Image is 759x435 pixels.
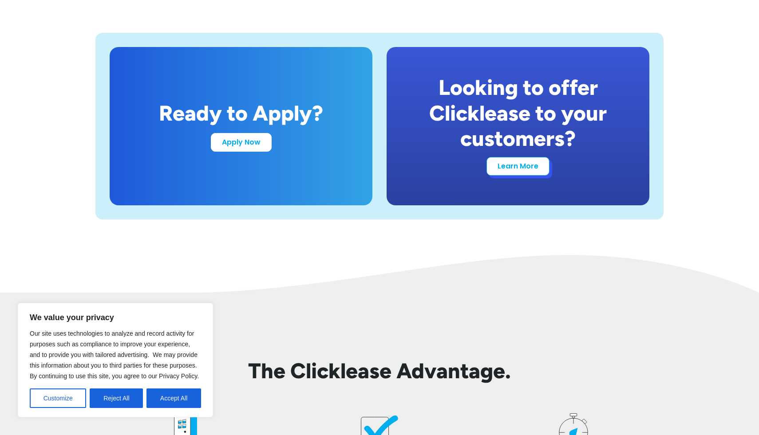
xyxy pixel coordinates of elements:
button: Customize [30,388,86,408]
div: Ready to Apply? [159,101,323,126]
a: Learn More [486,157,549,176]
a: Apply Now [211,133,272,152]
button: Reject All [90,388,143,408]
span: Our site uses technologies to analyze and record activity for purposes such as compliance to impr... [30,330,199,380]
div: We value your privacy [18,303,213,417]
div: Looking to offer Clicklease to your customers? [408,75,628,152]
p: We value your privacy [30,312,201,323]
h2: The Clicklease Advantage. [95,358,664,384]
button: Accept All [146,388,201,408]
